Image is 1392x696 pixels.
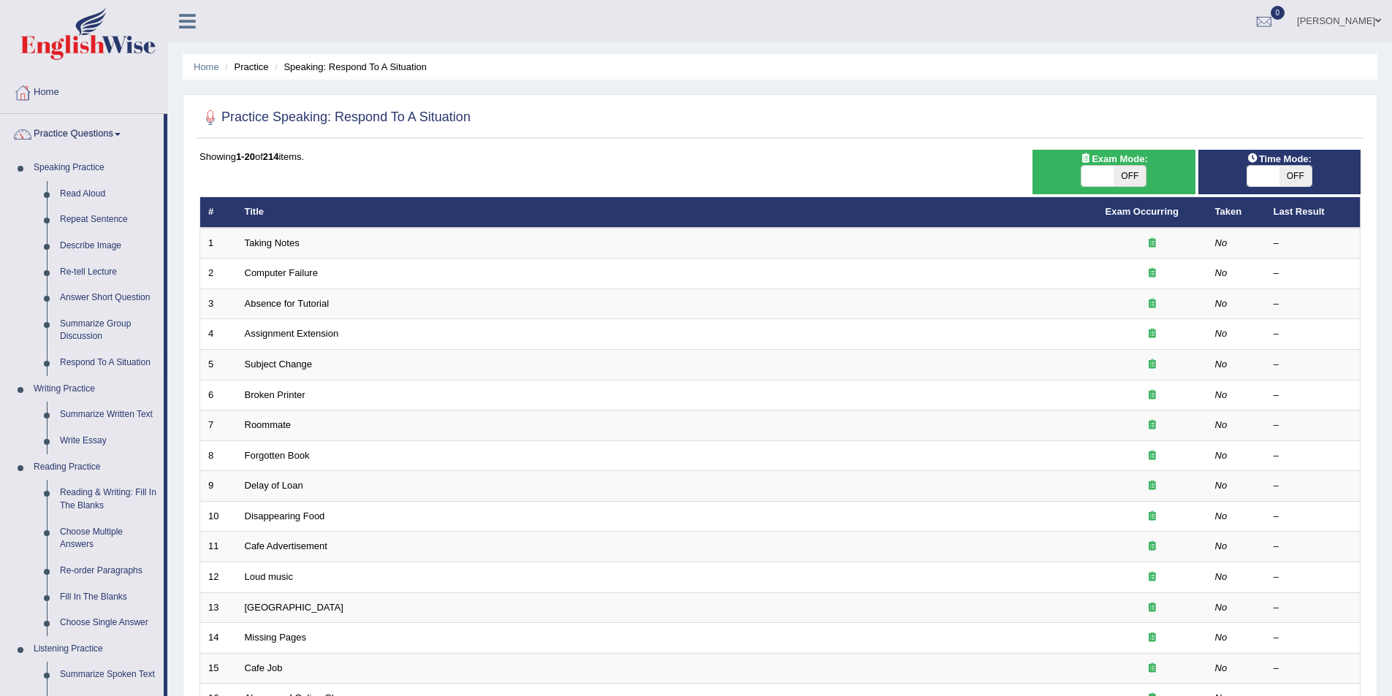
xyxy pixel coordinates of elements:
[1274,297,1353,311] div: –
[1106,601,1199,615] div: Exam occurring question
[245,450,310,461] a: Forgotten Book
[245,480,303,491] a: Delay of Loan
[1266,197,1361,228] th: Last Result
[200,319,237,350] td: 4
[245,540,327,551] a: Cafe Advertisement
[1106,662,1199,676] div: Exam occurring question
[1106,479,1199,493] div: Exam occurring question
[1106,389,1199,402] div: Exam occurring question
[1274,267,1353,280] div: –
[1207,197,1266,228] th: Taken
[245,267,318,278] a: Computer Failure
[1106,358,1199,372] div: Exam occurring question
[245,602,343,613] a: [GEOGRAPHIC_DATA]
[200,501,237,532] td: 10
[200,197,237,228] th: #
[1274,358,1353,372] div: –
[1215,632,1228,643] em: No
[53,259,164,286] a: Re-tell Lecture
[1274,389,1353,402] div: –
[27,636,164,662] a: Listening Practice
[236,151,255,162] b: 1-20
[1274,418,1353,432] div: –
[1241,151,1317,167] span: Time Mode:
[53,285,164,311] a: Answer Short Question
[1106,297,1199,311] div: Exam occurring question
[53,207,164,233] a: Repeat Sentence
[1274,237,1353,251] div: –
[53,233,164,259] a: Describe Image
[1215,389,1228,400] em: No
[1274,601,1353,615] div: –
[1274,327,1353,341] div: –
[200,592,237,623] td: 13
[1215,328,1228,339] em: No
[245,328,339,339] a: Assignment Extension
[1106,418,1199,432] div: Exam occurring question
[221,60,268,74] li: Practice
[53,428,164,454] a: Write Essay
[1114,166,1146,186] span: OFF
[1,72,167,109] a: Home
[1,114,164,150] a: Practice Questions
[245,237,300,248] a: Taking Notes
[271,60,427,74] li: Speaking: Respond To A Situation
[200,653,237,684] td: 15
[1215,540,1228,551] em: No
[1106,540,1199,554] div: Exam occurring question
[1271,6,1285,20] span: 0
[1279,166,1312,186] span: OFF
[53,480,164,519] a: Reading & Writing: Fill In The Blanks
[200,259,237,289] td: 2
[1274,449,1353,463] div: –
[27,376,164,402] a: Writing Practice
[1274,631,1353,645] div: –
[53,610,164,636] a: Choose Single Answer
[1215,480,1228,491] em: No
[1274,540,1353,554] div: –
[1215,359,1228,370] em: No
[1106,631,1199,645] div: Exam occurring question
[1074,151,1153,167] span: Exam Mode:
[200,532,237,562] td: 11
[245,419,292,430] a: Roommate
[199,107,471,129] h2: Practice Speaking: Respond To A Situation
[245,298,330,309] a: Absence for Tutorial
[53,350,164,376] a: Respond To A Situation
[1106,237,1199,251] div: Exam occurring question
[1215,510,1228,521] em: No
[263,151,279,162] b: 214
[1274,662,1353,676] div: –
[1274,479,1353,493] div: –
[237,197,1098,228] th: Title
[1215,450,1228,461] em: No
[245,389,305,400] a: Broken Printer
[1106,267,1199,280] div: Exam occurring question
[245,571,293,582] a: Loud music
[200,562,237,592] td: 12
[200,471,237,502] td: 9
[1215,662,1228,673] em: No
[1274,570,1353,584] div: –
[1032,150,1195,194] div: Show exams occurring in exams
[53,558,164,584] a: Re-order Paragraphs
[200,288,237,319] td: 3
[245,510,325,521] a: Disappearing Food
[53,311,164,350] a: Summarize Group Discussion
[53,181,164,207] a: Read Aloud
[194,61,219,72] a: Home
[200,410,237,441] td: 7
[200,380,237,410] td: 6
[53,519,164,558] a: Choose Multiple Answers
[1106,570,1199,584] div: Exam occurring question
[53,662,164,688] a: Summarize Spoken Text
[1274,510,1353,524] div: –
[200,228,237,259] td: 1
[27,454,164,481] a: Reading Practice
[245,662,283,673] a: Cafe Job
[27,155,164,181] a: Speaking Practice
[1215,298,1228,309] em: No
[1106,449,1199,463] div: Exam occurring question
[1215,237,1228,248] em: No
[1215,602,1228,613] em: No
